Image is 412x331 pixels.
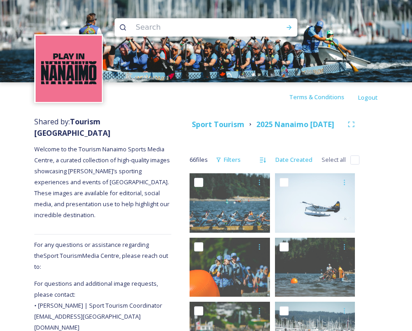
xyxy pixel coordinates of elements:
[34,117,111,138] span: Shared by:
[34,145,171,219] span: Welcome to the Tourism Nanaimo Sports Media Centre, a curated collection of high-quality images s...
[36,36,102,102] img: f3beda94-e449-4f6e-b768-fb45e1a7cb74.jpg
[190,173,278,232] img: TylerCave_Naniamo_July_Dragonboat_78.jpg
[192,119,244,129] strong: Sport Tourism
[322,155,346,164] span: Select all
[358,93,378,101] span: Logout
[256,119,334,129] strong: 2025 Nanaimo [DATE]
[190,237,278,296] img: TylerCave_Naniamo_July_Dragonboat_9.jpg
[289,93,344,101] span: Terms & Conditions
[131,17,256,37] input: Search
[211,151,245,169] div: Filters
[275,237,364,296] img: TylerCave_Naniamo_July_Dragonboat_4.jpg
[271,151,317,169] div: Date Created
[289,91,358,102] a: Terms & Conditions
[34,117,111,138] strong: Tourism [GEOGRAPHIC_DATA]
[275,173,364,232] img: TylerCave_Naniamo_July_Dragonboat_18.jpg
[190,155,208,164] span: 66 file s
[34,240,168,271] span: For any questions or assistance regarding the Sport Tourism Media Centre, please reach out to:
